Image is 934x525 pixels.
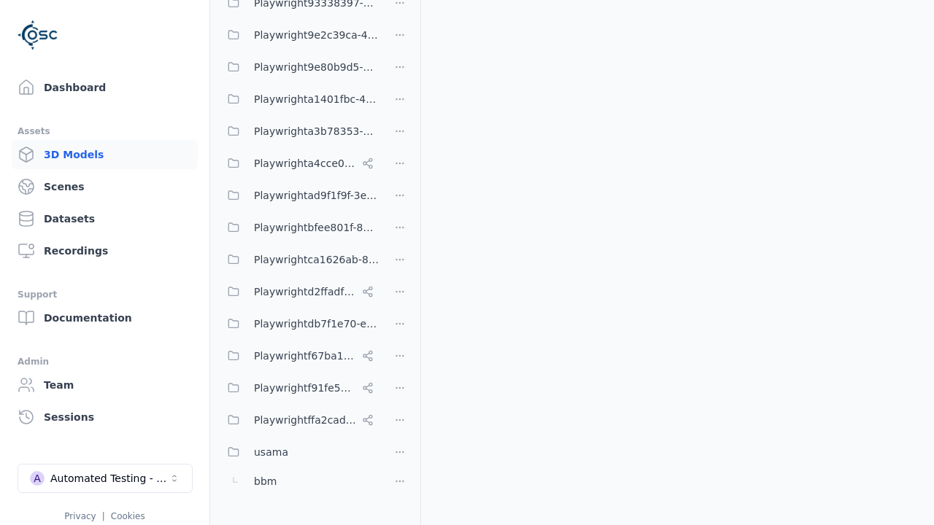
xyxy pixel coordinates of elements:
span: | [102,511,105,521]
a: Sessions [12,402,198,432]
button: Playwrightbfee801f-8be1-42a6-b774-94c49e43b650 [219,213,379,242]
button: Playwrighta1401fbc-43d7-48dd-a309-be935d99d708 [219,85,379,114]
span: Playwrighta1401fbc-43d7-48dd-a309-be935d99d708 [254,90,379,108]
span: Playwright9e80b9d5-ab0b-4e8f-a3de-da46b25b8298 [254,58,379,76]
a: Recordings [12,236,198,265]
a: Privacy [64,511,96,521]
span: Playwrightca1626ab-8cec-4ddc-b85a-2f9392fe08d1 [254,251,379,268]
a: Datasets [12,204,198,233]
a: Documentation [12,303,198,332]
a: Team [12,370,198,400]
button: Playwright9e2c39ca-48c3-4c03-98f4-0435f3624ea6 [219,20,379,50]
div: Admin [18,353,192,370]
button: Playwrightf67ba199-386a-42d1-aebc-3b37e79c7296 [219,341,379,370]
a: Dashboard [12,73,198,102]
div: A [30,471,45,486]
span: Playwrightad9f1f9f-3e6a-4231-8f19-c506bf64a382 [254,187,379,204]
button: Playwrightdb7f1e70-e54d-4da7-b38d-464ac70cc2ba [219,309,379,338]
button: Playwright9e80b9d5-ab0b-4e8f-a3de-da46b25b8298 [219,52,379,82]
img: Logo [18,15,58,55]
span: Playwrighta4cce06a-a8e6-4c0d-bfc1-93e8d78d750a [254,155,356,172]
div: Support [18,286,192,303]
button: Playwrightca1626ab-8cec-4ddc-b85a-2f9392fe08d1 [219,245,379,274]
a: Scenes [12,172,198,201]
span: Playwrightffa2cad8-0214-4c2f-a758-8e9593c5a37e [254,411,356,429]
span: Playwrightf91fe523-dd75-44f3-a953-451f6070cb42 [254,379,356,397]
span: bbm [254,472,277,490]
div: Automated Testing - Playwright [50,471,169,486]
button: Playwrightad9f1f9f-3e6a-4231-8f19-c506bf64a382 [219,181,379,210]
button: Playwrighta3b78353-5999-46c5-9eab-70007203469a [219,117,379,146]
span: Playwrightbfee801f-8be1-42a6-b774-94c49e43b650 [254,219,379,236]
span: Playwrightf67ba199-386a-42d1-aebc-3b37e79c7296 [254,347,356,365]
span: Playwrightd2ffadf0-c973-454c-8fcf-dadaeffcb802 [254,283,356,300]
button: Playwrightd2ffadf0-c973-454c-8fcf-dadaeffcb802 [219,277,379,306]
span: Playwrightdb7f1e70-e54d-4da7-b38d-464ac70cc2ba [254,315,379,332]
button: Playwrightffa2cad8-0214-4c2f-a758-8e9593c5a37e [219,405,379,435]
span: Playwright9e2c39ca-48c3-4c03-98f4-0435f3624ea6 [254,26,379,44]
button: Select a workspace [18,464,193,493]
button: bbm [219,467,379,496]
button: Playwrighta4cce06a-a8e6-4c0d-bfc1-93e8d78d750a [219,149,379,178]
span: Playwrighta3b78353-5999-46c5-9eab-70007203469a [254,122,379,140]
button: Playwrightf91fe523-dd75-44f3-a953-451f6070cb42 [219,373,379,402]
a: 3D Models [12,140,198,169]
button: usama [219,437,379,467]
span: usama [254,443,288,461]
div: Assets [18,122,192,140]
a: Cookies [111,511,145,521]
